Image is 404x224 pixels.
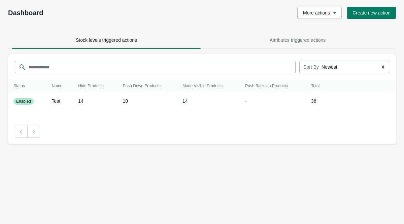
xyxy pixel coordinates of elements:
[352,10,391,15] span: Create new action
[347,7,396,19] button: Create new action
[117,80,177,92] th: Push Down Products
[177,80,240,92] th: Made Visible Products
[306,80,330,92] th: Total
[8,9,168,17] h1: Dashboard
[297,7,342,19] button: More actions
[240,80,306,92] th: Push Back Up Products
[270,37,326,43] span: Attributes triggered actions
[73,92,117,110] td: 14
[46,80,73,92] th: Name
[117,92,177,110] td: 10
[16,99,31,104] span: Enabled
[306,92,330,110] td: 38
[76,37,137,43] span: Stock levels triggered actions
[52,98,60,104] span: Test
[73,80,117,92] th: Hide Products
[15,126,389,138] nav: Pagination
[240,92,306,110] td: -
[177,92,240,110] td: 14
[303,10,330,15] span: More actions
[8,80,46,92] th: Status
